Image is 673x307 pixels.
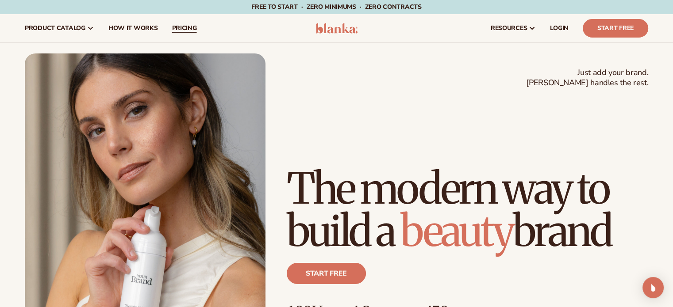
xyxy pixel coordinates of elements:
a: LOGIN [543,14,576,42]
span: LOGIN [550,25,569,32]
a: resources [484,14,543,42]
span: How It Works [108,25,158,32]
h1: The modern way to build a brand [287,167,648,252]
span: Just add your brand. [PERSON_NAME] handles the rest. [526,68,648,88]
a: product catalog [18,14,101,42]
img: logo [315,23,358,34]
span: resources [491,25,527,32]
span: Free to start · ZERO minimums · ZERO contracts [251,3,421,11]
a: pricing [165,14,204,42]
span: pricing [172,25,196,32]
span: product catalog [25,25,85,32]
a: How It Works [101,14,165,42]
div: Open Intercom Messenger [642,277,664,298]
a: Start Free [583,19,648,38]
a: Start free [287,263,366,284]
span: beauty [400,205,513,258]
